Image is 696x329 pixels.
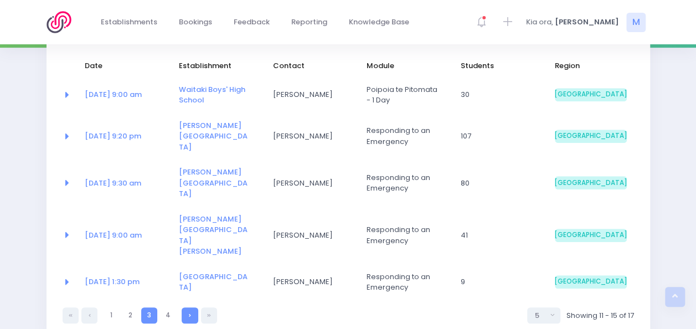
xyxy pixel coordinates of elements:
td: 30 [453,77,548,113]
span: Contact [272,60,344,71]
td: <a href="https://app.stjis.org.nz/establishments/203819" class="font-weight-bold">Barton Rural Sc... [172,160,266,207]
span: Establishment [179,60,251,71]
td: <a href="https://app.stjis.org.nz/bookings/524038" class="font-weight-bold">24 Nov at 9:00 am</a> [78,207,172,264]
td: Poipoia te Pitomata - 1 Day [359,77,453,113]
a: First [63,307,79,323]
a: [DATE] 9:00 am [85,89,142,100]
td: <a href="https://app.stjis.org.nz/bookings/524045" class="font-weight-bold">06 Nov at 9:00 am</a> [78,77,172,113]
span: [PERSON_NAME] [272,230,344,241]
td: Responding to an Emergency [359,160,453,207]
span: [GEOGRAPHIC_DATA] [555,88,627,101]
a: [PERSON_NAME][GEOGRAPHIC_DATA] [179,167,248,199]
td: 107 [453,113,548,160]
td: <a href="https://app.stjis.org.nz/establishments/204677" class="font-weight-bold">Waitaki Boys' H... [172,77,266,113]
td: Responding to an Emergency [359,113,453,160]
td: Beatrix Cox [265,77,359,113]
a: [DATE] 9:00 am [85,230,142,240]
a: [DATE] 1:30 pm [85,276,140,287]
a: 2 [122,307,138,323]
a: [DATE] 9:30 am [85,178,141,188]
span: Kia ora, [526,17,553,28]
span: 80 [461,178,533,189]
span: Showing 11 - 15 of 17 [566,310,633,321]
span: 9 [461,276,533,287]
a: Last [201,307,217,323]
span: [GEOGRAPHIC_DATA] [555,130,627,143]
img: Logo [47,11,78,33]
td: <a href="https://app.stjis.org.nz/establishments/203819" class="font-weight-bold">Barton Rural Sc... [172,113,266,160]
td: South Island [548,264,634,300]
a: [PERSON_NAME][GEOGRAPHIC_DATA][PERSON_NAME] [179,214,248,257]
td: Lisa Bron [265,264,359,300]
td: <a href="https://app.stjis.org.nz/bookings/524048" class="font-weight-bold">24 Nov at 1:30 pm</a> [78,264,172,300]
div: 5 [534,310,547,321]
span: [PERSON_NAME] [272,131,344,142]
a: [PERSON_NAME][GEOGRAPHIC_DATA] [179,120,248,152]
td: 41 [453,207,548,264]
span: Module [367,60,439,71]
span: Establishments [101,17,157,28]
span: M [626,13,646,32]
span: Reporting [291,17,327,28]
button: Select page size [527,307,560,323]
span: Date [85,60,157,71]
a: Bookings [170,12,221,33]
span: [PERSON_NAME] [272,89,344,100]
td: South Island [548,160,634,207]
span: Knowledge Base [349,17,409,28]
td: Responding to an Emergency [359,264,453,300]
td: Kirsten Smith [265,160,359,207]
a: 3 [141,307,157,323]
span: [GEOGRAPHIC_DATA] [555,275,627,289]
a: Waitaki Boys' High School [179,84,245,106]
td: South Island [548,77,634,113]
td: 80 [453,160,548,207]
td: South Island [548,113,634,160]
a: Previous [81,307,97,323]
td: <a href="https://app.stjis.org.nz/bookings/524024" class="font-weight-bold">19 Nov at 9:30 am</a> [78,160,172,207]
td: 9 [453,264,548,300]
td: <a href="https://app.stjis.org.nz/bookings/524023" class="font-weight-bold">17 Nov at 9:20 pm</a> [78,113,172,160]
span: [GEOGRAPHIC_DATA] [555,229,627,242]
span: [PERSON_NAME] [272,178,344,189]
span: Region [555,60,627,71]
a: [DATE] 9:20 pm [85,131,141,141]
span: Responding to an Emergency [367,271,439,293]
span: Feedback [234,17,270,28]
span: [GEOGRAPHIC_DATA] [555,176,627,189]
a: 1 [103,307,119,323]
span: Responding to an Emergency [367,172,439,194]
span: Poipoia te Pitomata - 1 Day [367,84,439,106]
span: Responding to an Emergency [367,224,439,246]
td: South Island [548,207,634,264]
td: <a href="https://app.stjis.org.nz/establishments/207285" class="font-weight-bold">Fox Glacier Sch... [172,264,266,300]
a: Next [182,307,198,323]
span: Students [461,60,533,71]
span: 30 [461,89,533,100]
td: Responding to an Emergency [359,207,453,264]
a: 4 [160,307,176,323]
td: Janet Ristow [265,207,359,264]
a: Reporting [282,12,337,33]
a: Feedback [225,12,279,33]
span: 107 [461,131,533,142]
span: [PERSON_NAME] [555,17,619,28]
span: Responding to an Emergency [367,125,439,147]
a: Establishments [92,12,167,33]
span: 41 [461,230,533,241]
td: <a href="https://app.stjis.org.nz/establishments/207977" class="font-weight-bold">Franz Josef Gla... [172,207,266,264]
a: Knowledge Base [340,12,419,33]
td: Kirsten Smith [265,113,359,160]
span: Bookings [179,17,212,28]
span: [PERSON_NAME] [272,276,344,287]
a: [GEOGRAPHIC_DATA] [179,271,248,293]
